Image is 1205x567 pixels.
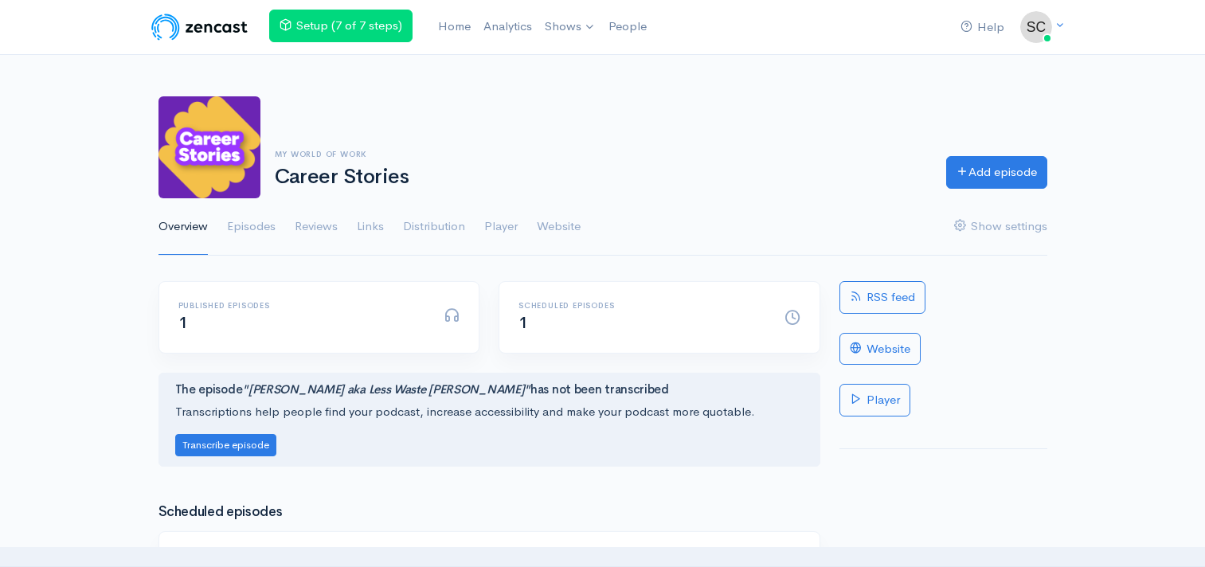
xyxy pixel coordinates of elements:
a: Links [357,198,384,256]
a: Help [954,10,1011,45]
a: Overview [158,198,208,256]
h3: Scheduled episodes [158,505,820,520]
a: Website [537,198,581,256]
a: Shows [538,10,602,45]
a: RSS feed [839,281,925,314]
a: Website [839,333,921,366]
h1: Career Stories [275,166,927,189]
a: Home [432,10,477,44]
span: 1 [518,313,528,333]
a: Episodes [227,198,276,256]
span: 1 [178,313,188,333]
a: Distribution [403,198,465,256]
h6: My World of Work [275,150,927,158]
a: Player [839,384,910,416]
h6: Published episodes [178,301,425,310]
a: Setup (7 of 7 steps) [269,10,413,42]
a: Add episode [946,156,1047,189]
img: ZenCast Logo [149,11,250,43]
a: Player [484,198,518,256]
img: ... [1020,11,1052,43]
button: Transcribe episode [175,434,276,457]
h4: The episode has not been transcribed [175,383,804,397]
i: "[PERSON_NAME] aka Less Waste [PERSON_NAME]" [242,381,530,397]
a: People [602,10,653,44]
a: Analytics [477,10,538,44]
p: Transcriptions help people find your podcast, increase accessibility and make your podcast more q... [175,403,804,421]
a: Show settings [954,198,1047,256]
a: Reviews [295,198,338,256]
a: Transcribe episode [175,436,276,452]
h6: Scheduled episodes [518,301,765,310]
